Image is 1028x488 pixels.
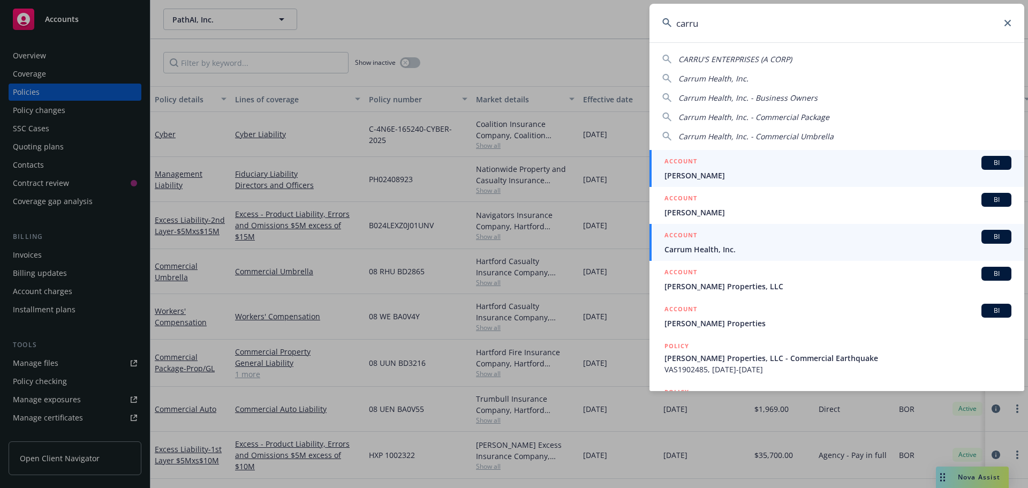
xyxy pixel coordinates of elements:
[649,187,1024,224] a: ACCOUNTBI[PERSON_NAME]
[986,158,1007,168] span: BI
[664,267,697,280] h5: ACCOUNT
[664,170,1011,181] span: [PERSON_NAME]
[986,232,1007,242] span: BI
[678,54,792,64] span: CARRU'S ENTERPRISES (A CORP)
[664,207,1011,218] span: [PERSON_NAME]
[664,156,697,169] h5: ACCOUNT
[986,306,1007,316] span: BI
[664,230,697,243] h5: ACCOUNT
[649,381,1024,427] a: POLICY
[664,244,1011,255] span: Carrum Health, Inc.
[986,195,1007,205] span: BI
[678,131,834,141] span: Carrum Health, Inc. - Commercial Umbrella
[664,341,689,351] h5: POLICY
[649,4,1024,42] input: Search...
[664,318,1011,329] span: [PERSON_NAME] Properties
[664,281,1011,292] span: [PERSON_NAME] Properties, LLC
[678,93,818,103] span: Carrum Health, Inc. - Business Owners
[649,335,1024,381] a: POLICY[PERSON_NAME] Properties, LLC - Commercial EarthquakeVAS1902485, [DATE]-[DATE]
[649,261,1024,298] a: ACCOUNTBI[PERSON_NAME] Properties, LLC
[678,112,829,122] span: Carrum Health, Inc. - Commercial Package
[664,387,689,397] h5: POLICY
[649,224,1024,261] a: ACCOUNTBICarrum Health, Inc.
[664,193,697,206] h5: ACCOUNT
[664,352,1011,364] span: [PERSON_NAME] Properties, LLC - Commercial Earthquake
[649,298,1024,335] a: ACCOUNTBI[PERSON_NAME] Properties
[664,364,1011,375] span: VAS1902485, [DATE]-[DATE]
[649,150,1024,187] a: ACCOUNTBI[PERSON_NAME]
[664,304,697,317] h5: ACCOUNT
[986,269,1007,279] span: BI
[678,73,749,84] span: Carrum Health, Inc.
